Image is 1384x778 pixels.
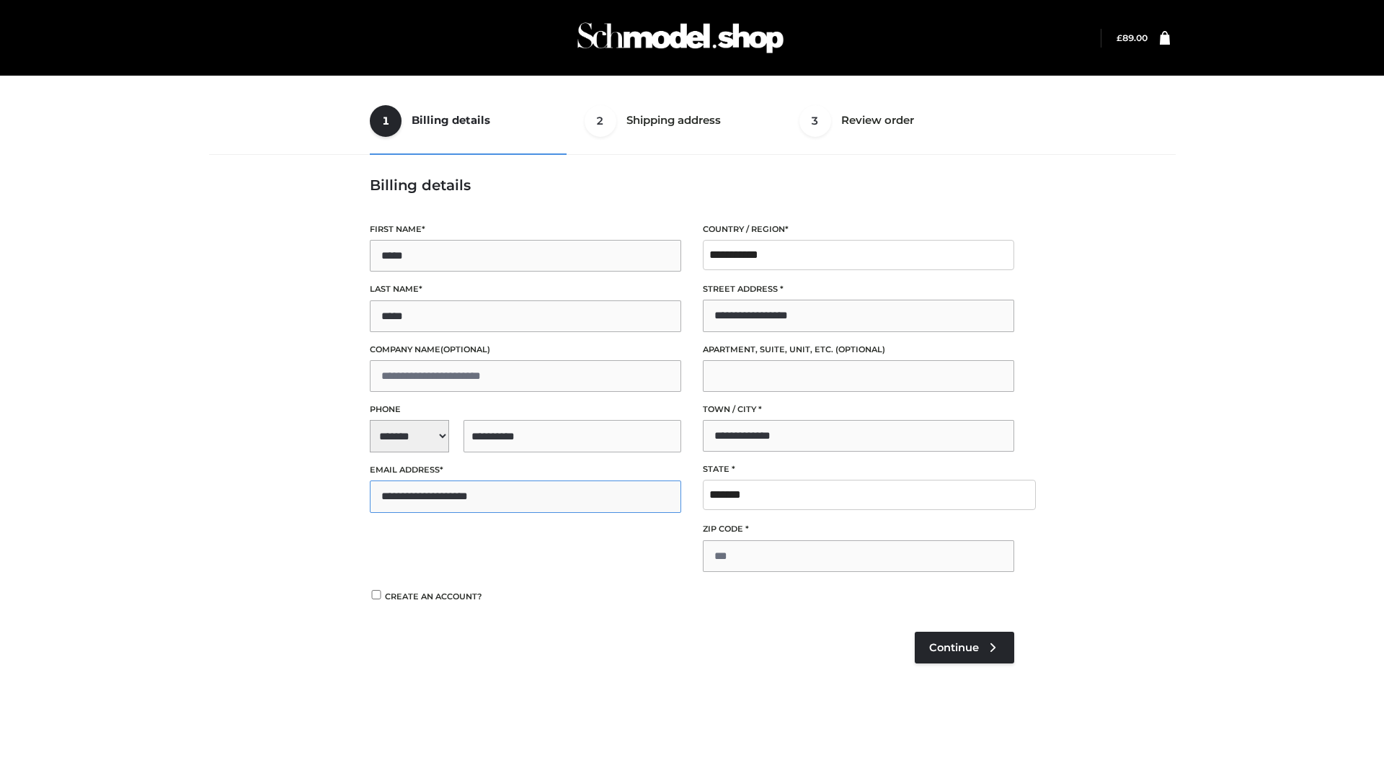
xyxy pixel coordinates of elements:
label: State [703,462,1014,476]
label: Street address [703,282,1014,296]
input: Create an account? [370,590,383,599]
label: Apartment, suite, unit, etc. [703,343,1014,357]
label: Company name [370,343,681,357]
label: Country / Region [703,223,1014,236]
img: Schmodel Admin 964 [572,9,789,66]
span: (optional) [835,344,885,354]
a: £89.00 [1117,32,1148,43]
span: (optional) [440,344,490,354]
span: Continue [929,641,979,654]
bdi: 89.00 [1117,32,1148,43]
h3: Billing details [370,176,1014,194]
label: Town / City [703,403,1014,416]
label: Last name [370,282,681,296]
span: Create an account? [385,591,482,602]
label: Email address [370,463,681,477]
a: Continue [915,632,1014,663]
label: Phone [370,403,681,416]
span: £ [1117,32,1122,43]
label: ZIP Code [703,522,1014,536]
label: First name [370,223,681,236]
